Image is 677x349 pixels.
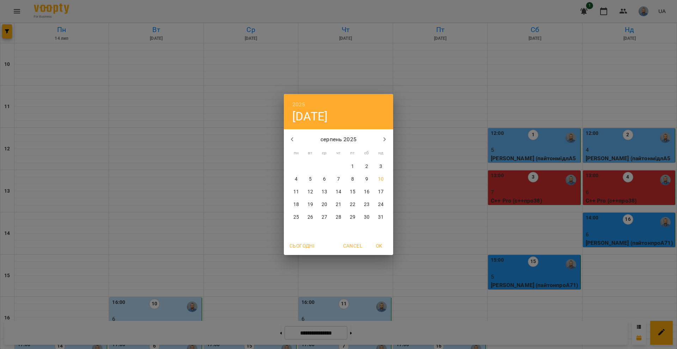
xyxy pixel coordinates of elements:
p: серпень 2025 [301,135,377,144]
p: 31 [378,214,384,221]
button: 27 [318,211,331,224]
p: 20 [322,201,327,208]
button: 13 [318,186,331,198]
span: OK [371,242,388,250]
button: 6 [318,173,331,186]
p: 3 [379,163,382,170]
button: 2025 [292,100,305,110]
p: 27 [322,214,327,221]
button: 9 [360,173,373,186]
span: сб [360,150,373,157]
p: 10 [378,176,384,183]
button: 7 [332,173,345,186]
p: 9 [365,176,368,183]
p: 14 [336,188,341,195]
button: 8 [346,173,359,186]
p: 19 [307,201,313,208]
button: OK [368,239,390,252]
button: 22 [346,198,359,211]
button: 20 [318,198,331,211]
p: 21 [336,201,341,208]
button: 29 [346,211,359,224]
p: 5 [309,176,312,183]
p: 1 [351,163,354,170]
button: Сьогодні [287,239,317,252]
p: 30 [364,214,370,221]
p: 28 [336,214,341,221]
p: 12 [307,188,313,195]
button: 24 [374,198,387,211]
p: 8 [351,176,354,183]
p: 4 [295,176,298,183]
button: 26 [304,211,317,224]
span: Cancel [343,242,362,250]
p: 15 [350,188,355,195]
p: 13 [322,188,327,195]
span: пт [346,150,359,157]
p: 18 [293,201,299,208]
button: 5 [304,173,317,186]
p: 6 [323,176,326,183]
button: 17 [374,186,387,198]
button: 1 [346,160,359,173]
p: 22 [350,201,355,208]
button: 18 [290,198,303,211]
p: 23 [364,201,370,208]
button: [DATE] [292,109,328,124]
button: 30 [360,211,373,224]
button: Cancel [340,239,365,252]
p: 7 [337,176,340,183]
button: 16 [360,186,373,198]
p: 26 [307,214,313,221]
button: 23 [360,198,373,211]
span: нд [374,150,387,157]
span: ср [318,150,331,157]
p: 24 [378,201,384,208]
p: 11 [293,188,299,195]
span: чт [332,150,345,157]
p: 17 [378,188,384,195]
button: 12 [304,186,317,198]
button: 15 [346,186,359,198]
button: 4 [290,173,303,186]
button: 28 [332,211,345,224]
p: 16 [364,188,370,195]
button: 19 [304,198,317,211]
button: 10 [374,173,387,186]
button: 21 [332,198,345,211]
p: 25 [293,214,299,221]
button: 11 [290,186,303,198]
span: вт [304,150,317,157]
span: Сьогодні [289,242,315,250]
p: 29 [350,214,355,221]
button: 3 [374,160,387,173]
button: 2 [360,160,373,173]
button: 14 [332,186,345,198]
p: 2 [365,163,368,170]
button: 31 [374,211,387,224]
span: пн [290,150,303,157]
button: 25 [290,211,303,224]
